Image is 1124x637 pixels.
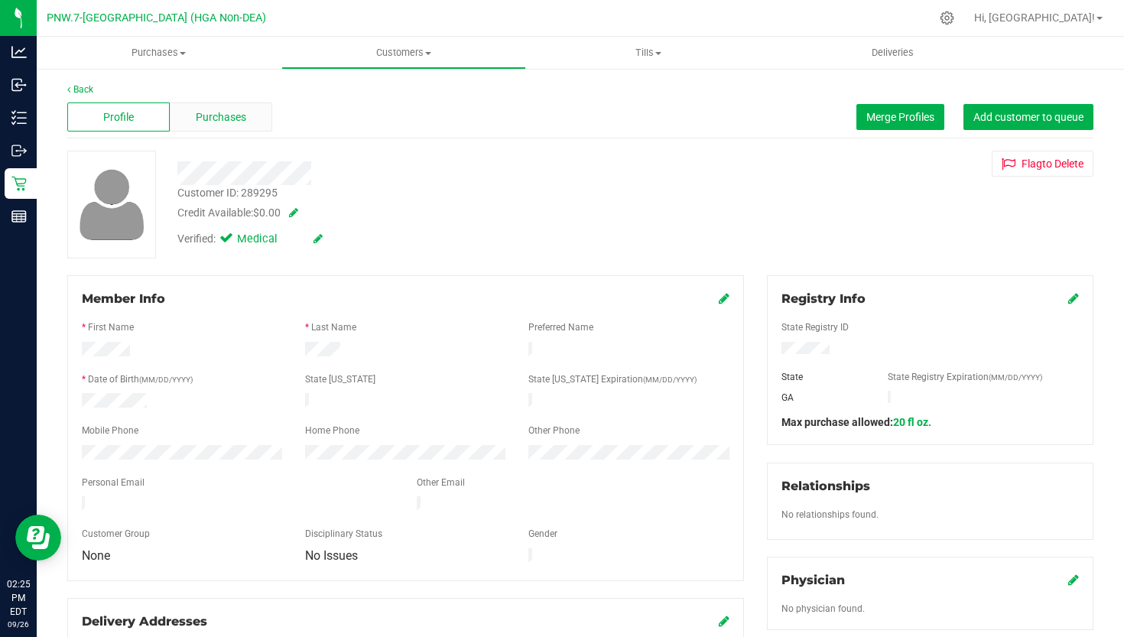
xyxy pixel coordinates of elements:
[974,11,1095,24] span: Hi, [GEOGRAPHIC_DATA]!
[82,548,110,563] span: None
[88,372,193,386] label: Date of Birth
[963,104,1093,130] button: Add customer to queue
[82,476,145,489] label: Personal Email
[893,416,931,428] span: 20 fl oz.
[856,104,944,130] button: Merge Profiles
[7,577,30,619] p: 02:25 PM EDT
[11,77,27,93] inline-svg: Inbound
[305,424,359,437] label: Home Phone
[781,291,866,306] span: Registry Info
[11,209,27,224] inline-svg: Reports
[770,370,877,384] div: State
[781,320,849,334] label: State Registry ID
[528,527,557,541] label: Gender
[851,46,934,60] span: Deliveries
[781,603,865,614] span: No physician found.
[47,11,266,24] span: PNW.7-[GEOGRAPHIC_DATA] (HGA Non-DEA)
[7,619,30,630] p: 09/26
[992,151,1093,177] button: Flagto Delete
[281,37,526,69] a: Customers
[527,46,770,60] span: Tills
[37,46,281,60] span: Purchases
[973,111,1083,123] span: Add customer to queue
[177,185,278,201] div: Customer ID: 289295
[311,320,356,334] label: Last Name
[771,37,1015,69] a: Deliveries
[177,205,679,221] div: Credit Available:
[770,391,877,405] div: GA
[305,527,382,541] label: Disciplinary Status
[37,37,281,69] a: Purchases
[989,373,1042,382] span: (MM/DD/YYYY)
[103,109,134,125] span: Profile
[67,84,93,95] a: Back
[643,375,697,384] span: (MM/DD/YYYY)
[781,508,879,522] label: No relationships found.
[888,370,1042,384] label: State Registry Expiration
[528,424,580,437] label: Other Phone
[528,372,697,386] label: State [US_STATE] Expiration
[11,44,27,60] inline-svg: Analytics
[82,614,207,629] span: Delivery Addresses
[781,573,845,587] span: Physician
[305,372,375,386] label: State [US_STATE]
[11,110,27,125] inline-svg: Inventory
[15,515,61,561] iframe: Resource center
[177,231,323,248] div: Verified:
[139,375,193,384] span: (MM/DD/YYYY)
[237,231,298,248] span: Medical
[196,109,246,125] span: Purchases
[253,206,281,219] span: $0.00
[72,165,152,244] img: user-icon.png
[528,320,593,334] label: Preferred Name
[781,416,931,428] span: Max purchase allowed:
[11,176,27,191] inline-svg: Retail
[82,527,150,541] label: Customer Group
[781,479,870,493] span: Relationships
[526,37,771,69] a: Tills
[866,111,934,123] span: Merge Profiles
[82,291,165,306] span: Member Info
[937,11,957,25] div: Manage settings
[88,320,134,334] label: First Name
[417,476,465,489] label: Other Email
[82,424,138,437] label: Mobile Phone
[305,548,358,563] span: No Issues
[11,143,27,158] inline-svg: Outbound
[282,46,525,60] span: Customers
